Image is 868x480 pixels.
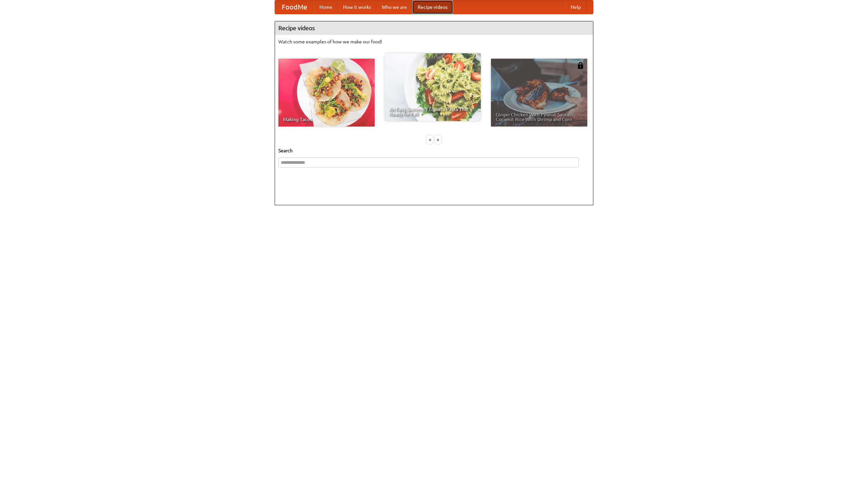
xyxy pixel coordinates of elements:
a: Home [314,0,338,14]
span: Making Tacos [283,117,370,122]
h5: Search [278,147,590,154]
p: Watch some examples of how we make our food! [278,38,590,45]
div: » [435,135,441,144]
a: Making Tacos [278,59,375,127]
div: « [427,135,433,144]
span: An Easy, Summery Tomato Pasta That's Ready for Fall [389,107,476,116]
a: How it works [338,0,376,14]
a: Who we are [376,0,412,14]
a: FoodMe [275,0,314,14]
img: 483408.png [577,62,584,69]
a: An Easy, Summery Tomato Pasta That's Ready for Fall [384,53,481,121]
a: Help [565,0,586,14]
a: Recipe videos [412,0,453,14]
h4: Recipe videos [275,21,593,35]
